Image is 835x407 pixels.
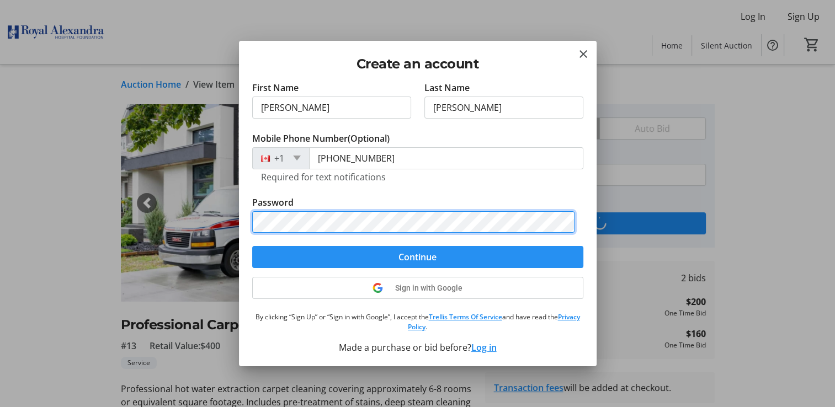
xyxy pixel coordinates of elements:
[252,341,583,354] div: Made a purchase or bid before?
[252,97,411,119] input: First Name
[252,312,583,332] p: By clicking “Sign Up” or “Sign in with Google”, I accept the and have read the .
[471,341,497,354] button: Log in
[424,97,583,119] input: Last Name
[252,81,299,94] label: First Name
[252,246,583,268] button: Continue
[252,277,583,299] button: Sign in with Google
[252,132,390,145] label: Mobile Phone Number (Optional)
[577,47,590,61] button: Close
[252,54,583,74] h2: Create an account
[424,81,470,94] label: Last Name
[309,147,583,169] input: (506) 234-5678
[261,172,386,183] tr-hint: Required for text notifications
[429,312,502,322] a: Trellis Terms Of Service
[252,196,294,209] label: Password
[408,312,580,331] a: Privacy Policy
[398,250,437,264] span: Continue
[395,283,462,292] span: Sign in with Google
